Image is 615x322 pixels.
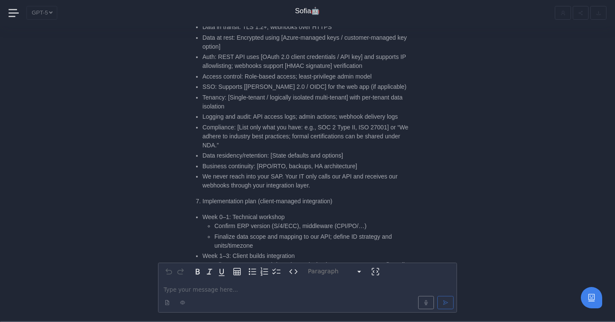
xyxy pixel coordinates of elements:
[202,151,417,160] li: Data residency/retention: [State defaults and options]
[202,23,417,32] li: Data in transit: TLS 1.2+; webhooks over HTTPS
[158,280,457,312] div: editable markdown
[214,222,417,231] li: Confirm ERP version (S/4/ECC), middleware (CPI/PO/…)
[192,266,204,278] button: Bold
[202,123,417,150] li: Compliance: [List only what you have: e.g., SOC 2 Type II, ISO 27001] or “We adhere to industry b...
[204,266,216,278] button: Italic
[214,232,417,250] li: Finalize data scope and mapping to our API; define ID strategy and units/timezone
[202,172,417,190] li: We never reach into your SAP. Your IT only calls our API and receives our webhooks through your i...
[270,266,282,278] button: Check list
[246,266,258,278] button: Bulleted list
[202,82,417,91] li: SSO: Supports [[PERSON_NAME] 2.0 / OIDC] for the web app (if applicable)
[202,33,417,51] li: Data at rest: Encrypted using [Azure-managed keys / customer-managed key option]
[202,72,417,81] li: Access control: Role-based access; least-privilege admin model
[295,7,320,15] h4: Sofia🤖
[216,266,228,278] button: Underline
[305,266,366,278] button: Block type
[202,53,417,70] li: Auth: REST API uses [OAuth 2.0 client credentials / API key] and supports IP allowlisting; webhoo...
[202,197,417,206] li: Implementation plan (client-managed integration)
[258,266,270,278] button: Numbered list
[202,162,417,171] li: Business continuity: [RPO/RTO, backups, HA architecture]
[202,213,417,250] li: Week 0–1: Technical workshop
[246,266,282,278] div: toggle group
[214,261,417,278] li: Client IT creates CPI iFlows (or equivalent), API gateway routes, firewall egress/ingress, webhoo...
[202,252,417,289] li: Week 1–3: Client builds integration
[202,112,417,121] li: Logging and audit: API access logs; admin actions; webhook delivery logs
[287,266,299,278] button: Inline code format
[202,93,417,111] li: Tenancy: [Single-tenant / logically isolated multi-tenant] with per-tenant data isolation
